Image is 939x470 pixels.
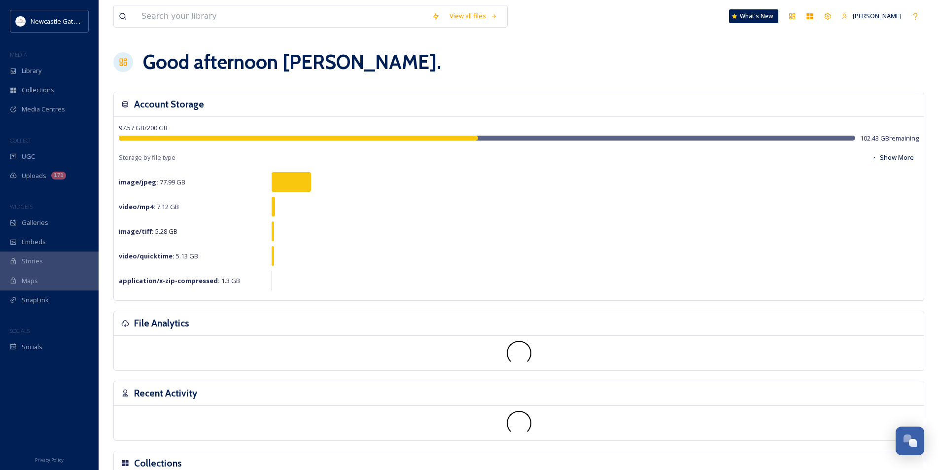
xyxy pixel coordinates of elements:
[119,227,177,236] span: 5.28 GB
[860,134,919,143] span: 102.43 GB remaining
[22,295,49,305] span: SnapLink
[119,202,155,211] strong: video/mp4 :
[119,227,154,236] strong: image/tiff :
[119,123,168,132] span: 97.57 GB / 200 GB
[867,148,919,167] button: Show More
[35,453,64,465] a: Privacy Policy
[143,47,441,77] h1: Good afternoon [PERSON_NAME] .
[22,342,42,352] span: Socials
[31,16,121,26] span: Newcastle Gateshead Initiative
[137,5,427,27] input: Search your library
[134,316,189,330] h3: File Analytics
[10,51,27,58] span: MEDIA
[729,9,778,23] a: What's New
[35,457,64,463] span: Privacy Policy
[119,153,175,162] span: Storage by file type
[119,276,220,285] strong: application/x-zip-compressed :
[119,252,174,260] strong: video/quicktime :
[22,152,35,161] span: UGC
[51,172,66,180] div: 171
[10,203,33,210] span: WIDGETS
[853,11,902,20] span: [PERSON_NAME]
[119,276,240,285] span: 1.3 GB
[10,137,31,144] span: COLLECT
[896,427,924,455] button: Open Chat
[119,178,158,186] strong: image/jpeg :
[119,252,198,260] span: 5.13 GB
[134,97,204,111] h3: Account Storage
[22,237,46,247] span: Embeds
[22,218,48,227] span: Galleries
[836,6,906,26] a: [PERSON_NAME]
[119,178,185,186] span: 77.99 GB
[134,386,197,400] h3: Recent Activity
[22,171,46,181] span: Uploads
[22,256,43,266] span: Stories
[16,16,26,26] img: DqD9wEUd_400x400.jpg
[22,105,65,114] span: Media Centres
[22,85,54,95] span: Collections
[22,66,41,75] span: Library
[119,202,179,211] span: 7.12 GB
[10,327,30,334] span: SOCIALS
[22,276,38,286] span: Maps
[445,6,502,26] a: View all files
